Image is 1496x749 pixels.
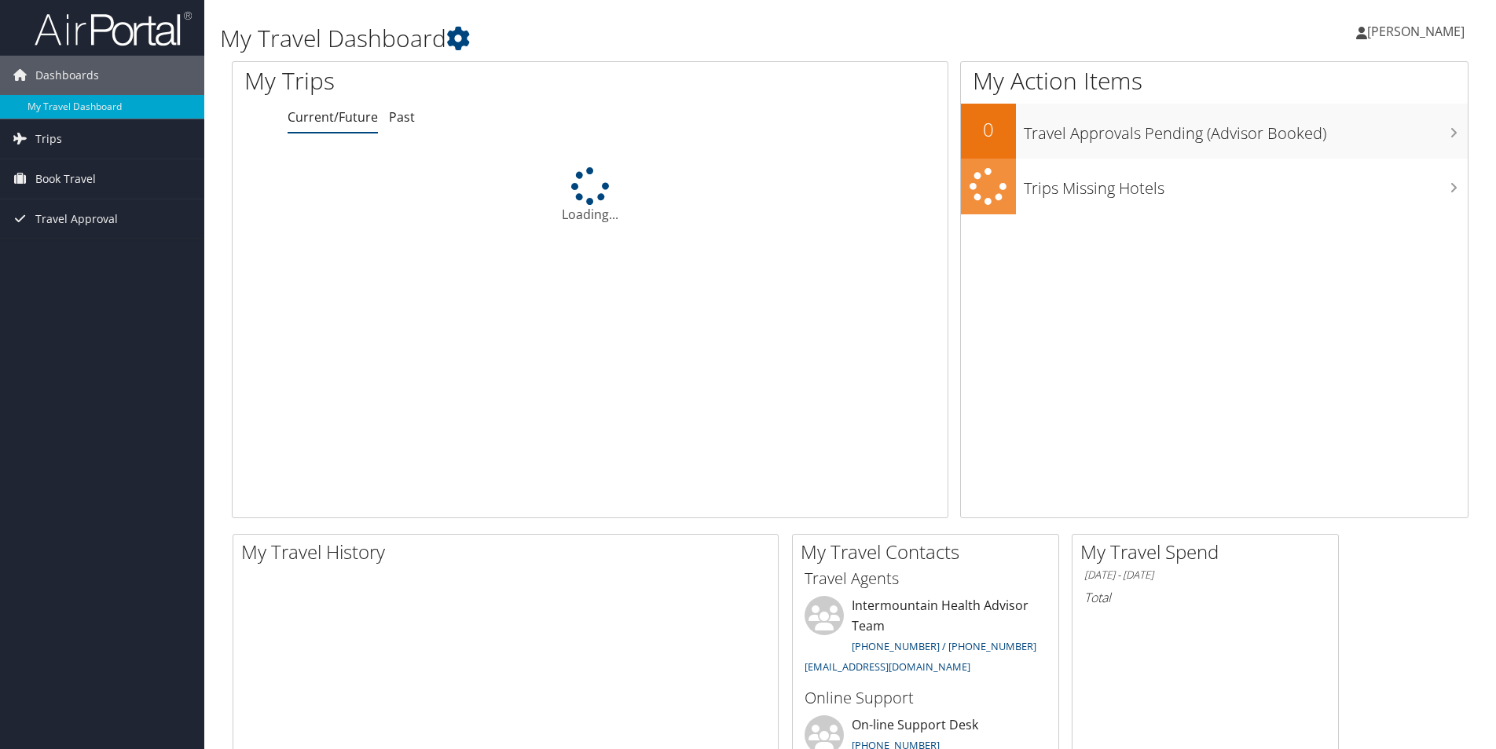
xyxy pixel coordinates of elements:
[805,687,1047,709] h3: Online Support
[961,116,1016,143] h2: 0
[961,159,1468,214] a: Trips Missing Hotels
[1080,539,1338,565] h2: My Travel Spend
[1024,115,1468,144] h3: Travel Approvals Pending (Advisor Booked)
[244,64,638,97] h1: My Trips
[805,659,970,674] a: [EMAIL_ADDRESS][DOMAIN_NAME]
[1356,8,1480,55] a: [PERSON_NAME]
[1367,23,1465,40] span: [PERSON_NAME]
[961,104,1468,159] a: 0Travel Approvals Pending (Advisor Booked)
[241,539,778,565] h2: My Travel History
[35,56,99,95] span: Dashboards
[797,596,1054,680] li: Intermountain Health Advisor Team
[233,167,948,224] div: Loading...
[389,108,415,126] a: Past
[1084,568,1326,583] h6: [DATE] - [DATE]
[1084,589,1326,606] h6: Total
[801,539,1058,565] h2: My Travel Contacts
[1024,170,1468,199] h3: Trips Missing Hotels
[35,119,62,159] span: Trips
[805,568,1047,590] h3: Travel Agents
[35,159,96,199] span: Book Travel
[35,199,118,239] span: Travel Approval
[288,108,378,126] a: Current/Future
[220,22,1060,55] h1: My Travel Dashboard
[961,64,1468,97] h1: My Action Items
[35,10,192,47] img: airportal-logo.png
[852,639,1036,653] a: [PHONE_NUMBER] / [PHONE_NUMBER]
